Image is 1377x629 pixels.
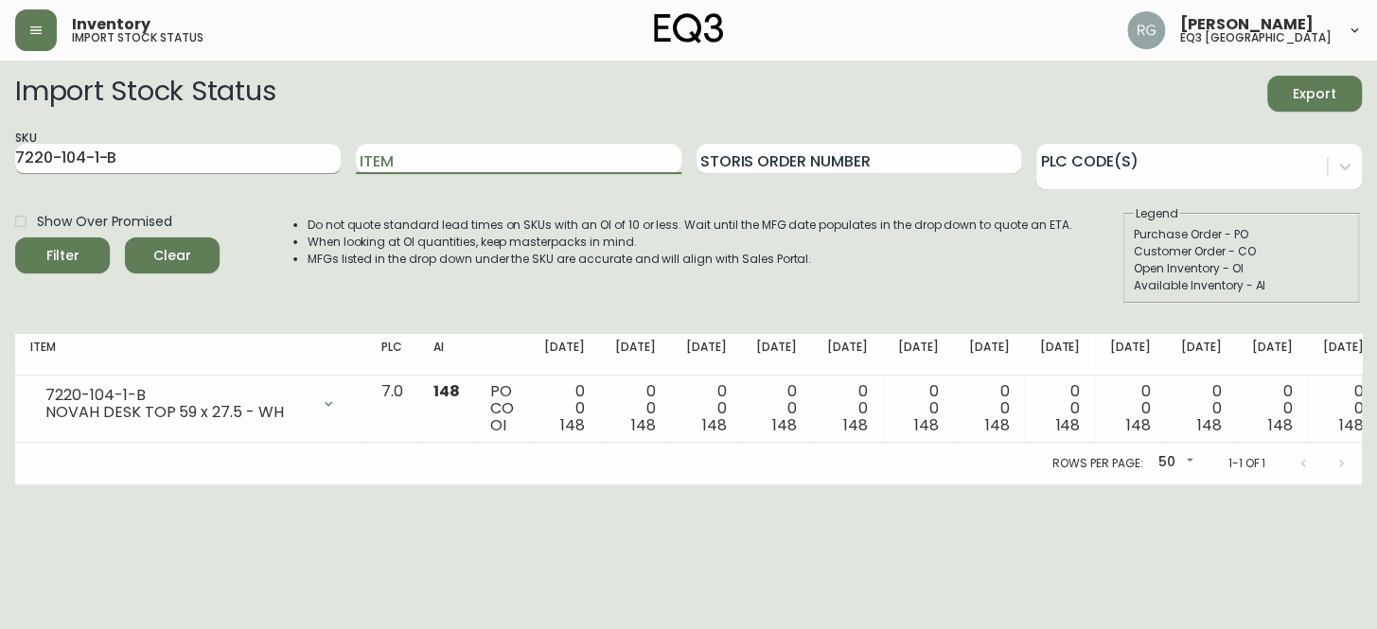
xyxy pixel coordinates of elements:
[125,237,220,273] button: Clear
[984,414,1009,436] span: 148
[812,334,883,376] th: [DATE]
[45,387,309,404] div: 7220-104-1-B
[1055,414,1080,436] span: 148
[1267,414,1292,436] span: 148
[308,251,1072,268] li: MFGs listed in the drop down under the SKU are accurate and will align with Sales Portal.
[741,334,812,376] th: [DATE]
[843,414,868,436] span: 148
[15,334,366,376] th: Item
[1134,277,1350,294] div: Available Inventory - AI
[954,334,1025,376] th: [DATE]
[772,414,797,436] span: 148
[366,334,418,376] th: PLC
[1134,260,1350,277] div: Open Inventory - OI
[1024,334,1095,376] th: [DATE]
[600,334,671,376] th: [DATE]
[544,383,585,434] div: 0 0
[1237,334,1308,376] th: [DATE]
[308,234,1072,251] li: When looking at OI quantities, keep masterpacks in mind.
[1227,455,1265,472] p: 1-1 of 1
[914,414,939,436] span: 148
[46,244,79,268] div: Filter
[30,383,351,425] div: 7220-104-1-BNOVAH DESK TOP 59 x 27.5 - WH
[72,32,203,44] h5: import stock status
[1197,414,1222,436] span: 148
[1267,76,1362,112] button: Export
[1150,447,1197,479] div: 50
[1134,226,1350,243] div: Purchase Order - PO
[654,13,724,44] img: logo
[560,414,585,436] span: 148
[1180,17,1314,32] span: [PERSON_NAME]
[418,334,475,376] th: AI
[1180,32,1332,44] h5: eq3 [GEOGRAPHIC_DATA]
[308,217,1072,234] li: Do not quote standard lead times on SKUs with an OI of 10 or less. Wait until the MFG date popula...
[1134,243,1350,260] div: Customer Order - CO
[1166,334,1237,376] th: [DATE]
[15,76,275,112] h2: Import Stock Status
[827,383,868,434] div: 0 0
[1134,205,1180,222] legend: Legend
[140,244,204,268] span: Clear
[1095,334,1166,376] th: [DATE]
[756,383,797,434] div: 0 0
[969,383,1010,434] div: 0 0
[37,212,172,232] span: Show Over Promised
[1181,383,1222,434] div: 0 0
[366,376,418,443] td: 7.0
[1282,82,1347,106] span: Export
[1252,383,1293,434] div: 0 0
[72,17,150,32] span: Inventory
[433,380,460,402] span: 148
[883,334,954,376] th: [DATE]
[1039,383,1080,434] div: 0 0
[685,383,726,434] div: 0 0
[1052,455,1142,472] p: Rows per page:
[631,414,656,436] span: 148
[490,383,514,434] div: PO CO
[45,404,309,421] div: NOVAH DESK TOP 59 x 27.5 - WH
[1126,414,1151,436] span: 148
[1127,11,1165,49] img: f6fbd925e6db440fbde9835fd887cd24
[1338,414,1363,436] span: 148
[670,334,741,376] th: [DATE]
[490,414,506,436] span: OI
[529,334,600,376] th: [DATE]
[1322,383,1363,434] div: 0 0
[898,383,939,434] div: 0 0
[15,237,110,273] button: Filter
[701,414,726,436] span: 148
[615,383,656,434] div: 0 0
[1110,383,1151,434] div: 0 0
